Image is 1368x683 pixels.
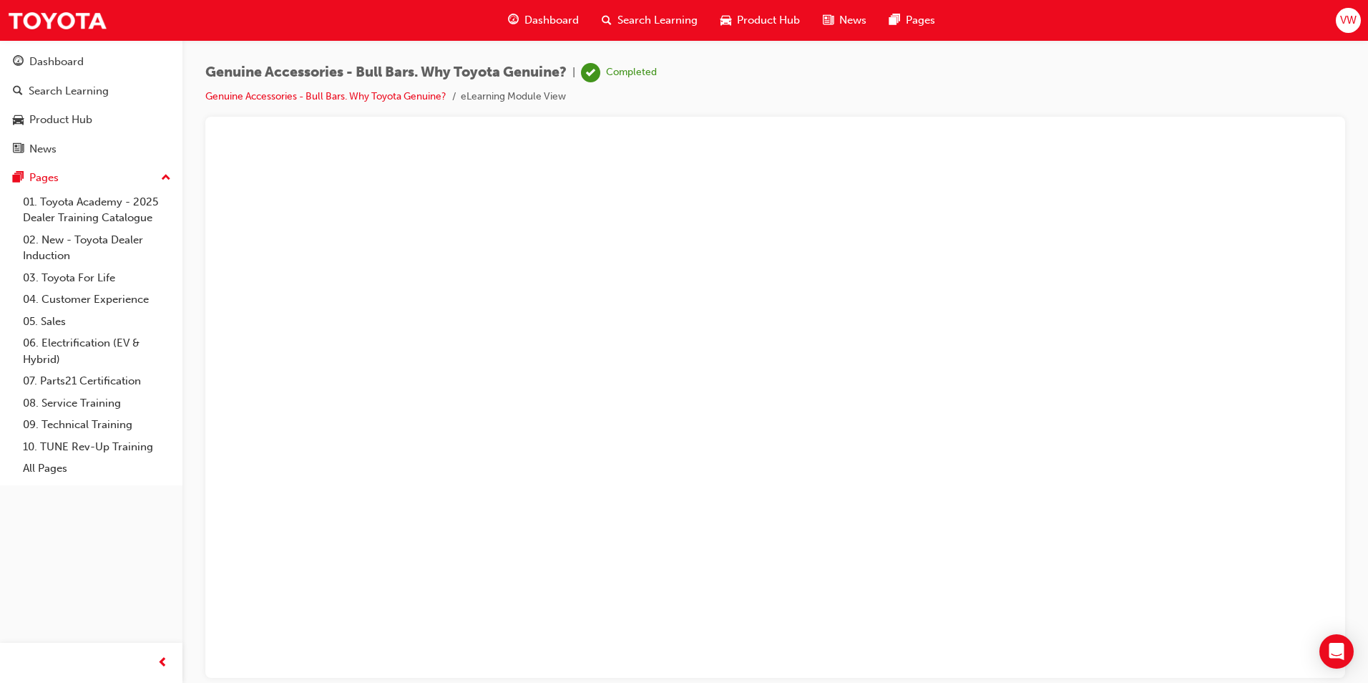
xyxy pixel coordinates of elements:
[524,12,579,29] span: Dashboard
[17,392,177,415] a: 08. Service Training
[13,172,24,185] span: pages-icon
[17,191,177,229] a: 01. Toyota Academy - 2025 Dealer Training Catalogue
[6,46,177,165] button: DashboardSearch LearningProduct HubNews
[839,12,866,29] span: News
[508,11,519,29] span: guage-icon
[6,165,177,191] button: Pages
[13,85,23,98] span: search-icon
[6,78,177,105] a: Search Learning
[13,114,24,127] span: car-icon
[17,436,177,458] a: 10. TUNE Rev-Up Training
[720,11,731,29] span: car-icon
[737,12,800,29] span: Product Hub
[889,11,900,29] span: pages-icon
[590,6,709,35] a: search-iconSearch Learning
[461,89,566,105] li: eLearning Module View
[17,267,177,289] a: 03. Toyota For Life
[6,136,177,163] a: News
[29,170,59,186] div: Pages
[157,654,168,672] span: prev-icon
[602,11,612,29] span: search-icon
[811,6,878,35] a: news-iconNews
[13,56,24,69] span: guage-icon
[17,370,177,392] a: 07. Parts21 Certification
[17,289,177,311] a: 04. Customer Experience
[17,414,177,436] a: 09. Technical Training
[606,66,657,79] div: Completed
[29,54,84,70] div: Dashboard
[572,64,575,81] span: |
[161,169,171,188] span: up-icon
[205,90,446,102] a: Genuine Accessories - Bull Bars. Why Toyota Genuine?
[7,4,107,37] img: Trak
[29,112,92,128] div: Product Hub
[17,332,177,370] a: 06. Electrification (EV & Hybrid)
[823,11,834,29] span: news-icon
[906,12,935,29] span: Pages
[29,83,109,100] div: Search Learning
[205,64,567,81] span: Genuine Accessories - Bull Bars. Why Toyota Genuine?
[17,457,177,480] a: All Pages
[1319,634,1354,669] div: Open Intercom Messenger
[1336,8,1361,33] button: VW
[878,6,947,35] a: pages-iconPages
[29,141,57,158] div: News
[6,49,177,75] a: Dashboard
[497,6,590,35] a: guage-iconDashboard
[1340,12,1357,29] span: VW
[581,63,600,82] span: learningRecordVerb_COMPLETE-icon
[17,311,177,333] a: 05. Sales
[13,143,24,156] span: news-icon
[17,229,177,267] a: 02. New - Toyota Dealer Induction
[709,6,811,35] a: car-iconProduct Hub
[6,107,177,133] a: Product Hub
[617,12,698,29] span: Search Learning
